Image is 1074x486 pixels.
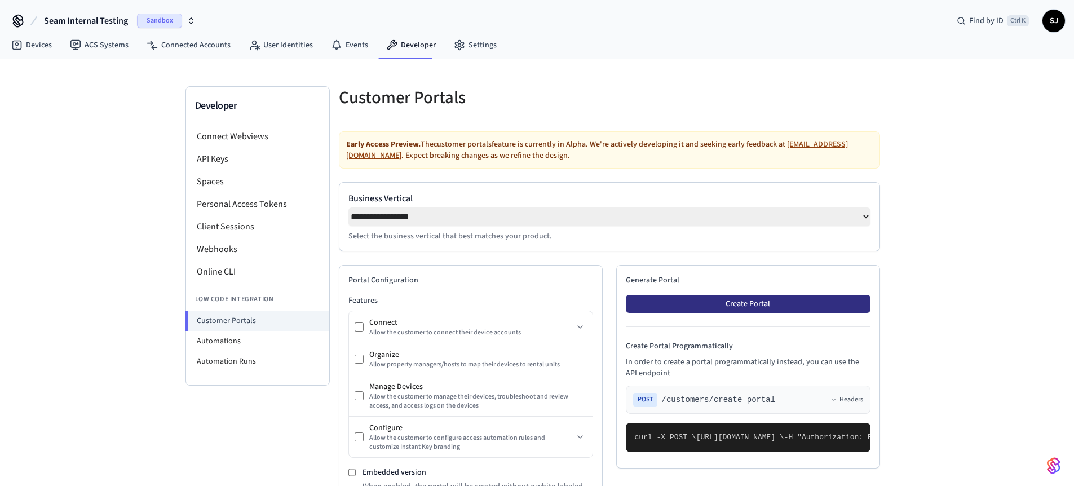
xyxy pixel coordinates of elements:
[185,311,329,331] li: Customer Portals
[635,433,696,441] span: curl -X POST \
[2,35,61,55] a: Devices
[322,35,377,55] a: Events
[662,394,776,405] span: /customers/create_portal
[1044,11,1064,31] span: SJ
[348,192,870,205] label: Business Vertical
[369,392,587,410] div: Allow the customer to manage their devices, troubleshoot and review access, and access logs on th...
[186,260,329,283] li: Online CLI
[186,193,329,215] li: Personal Access Tokens
[346,139,421,150] strong: Early Access Preview.
[348,275,593,286] h2: Portal Configuration
[948,11,1038,31] div: Find by IDCtrl K
[369,434,573,452] div: Allow the customer to configure access automation rules and customize Instant Key branding
[348,295,593,306] h3: Features
[626,275,870,286] h2: Generate Portal
[369,381,587,392] div: Manage Devices
[1047,457,1060,475] img: SeamLogoGradient.69752ec5.svg
[138,35,240,55] a: Connected Accounts
[61,35,138,55] a: ACS Systems
[969,15,1004,26] span: Find by ID
[626,356,870,379] p: In order to create a portal programmatically instead, you can use the API endpoint
[186,148,329,170] li: API Keys
[363,467,426,478] label: Embedded version
[784,433,995,441] span: -H "Authorization: Bearer seam_api_key_123456" \
[346,139,848,161] a: [EMAIL_ADDRESS][DOMAIN_NAME]
[137,14,182,28] span: Sandbox
[186,215,329,238] li: Client Sessions
[369,328,573,337] div: Allow the customer to connect their device accounts
[186,238,329,260] li: Webhooks
[369,317,573,328] div: Connect
[1042,10,1065,32] button: SJ
[830,395,863,404] button: Headers
[339,131,880,169] div: The customer portals feature is currently in Alpha. We're actively developing it and seeking earl...
[369,422,573,434] div: Configure
[186,125,329,148] li: Connect Webviews
[240,35,322,55] a: User Identities
[369,360,587,369] div: Allow property managers/hosts to map their devices to rental units
[633,393,657,407] span: POST
[186,288,329,311] li: Low Code Integration
[186,331,329,351] li: Automations
[339,86,603,109] h5: Customer Portals
[44,14,128,28] span: Seam Internal Testing
[195,98,320,114] h3: Developer
[186,351,329,372] li: Automation Runs
[626,341,870,352] h4: Create Portal Programmatically
[377,35,445,55] a: Developer
[626,295,870,313] button: Create Portal
[369,349,587,360] div: Organize
[348,231,870,242] p: Select the business vertical that best matches your product.
[186,170,329,193] li: Spaces
[1007,15,1029,26] span: Ctrl K
[445,35,506,55] a: Settings
[696,433,784,441] span: [URL][DOMAIN_NAME] \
